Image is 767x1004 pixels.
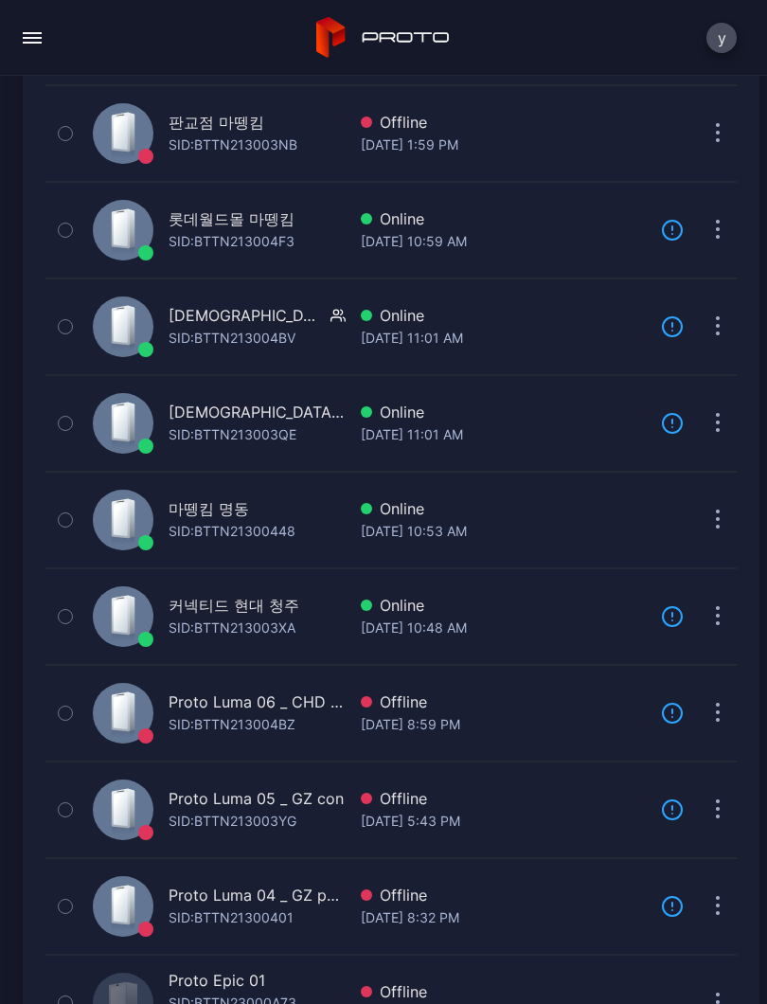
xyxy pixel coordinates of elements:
[361,207,646,230] div: Online
[169,401,346,423] div: [DEMOGRAPHIC_DATA] 마뗑킴 2번장비
[169,690,346,713] div: Proto Luma 06 _ CHD con
[361,401,646,423] div: Online
[169,969,265,992] div: Proto Epic 01
[169,134,297,156] div: SID: BTTN213003NB
[169,304,323,327] div: [DEMOGRAPHIC_DATA] 마뗑킴 1번장비
[361,884,646,906] div: Offline
[361,520,646,543] div: [DATE] 10:53 AM
[361,327,646,350] div: [DATE] 11:01 AM
[361,230,646,253] div: [DATE] 10:59 AM
[361,980,646,1003] div: Offline
[361,617,646,639] div: [DATE] 10:48 AM
[169,207,294,230] div: 롯데월드몰 마뗑킴
[361,594,646,617] div: Online
[169,906,294,929] div: SID: BTTN21300401
[361,134,646,156] div: [DATE] 1:59 PM
[361,690,646,713] div: Offline
[169,787,344,810] div: Proto Luma 05 _ GZ con
[169,111,264,134] div: 판교점 마뗑킴
[361,906,646,929] div: [DATE] 8:32 PM
[169,617,295,639] div: SID: BTTN213003XA
[361,111,646,134] div: Offline
[361,787,646,810] div: Offline
[361,810,646,833] div: [DATE] 5:43 PM
[169,520,295,543] div: SID: BTTN21300448
[361,713,646,736] div: [DATE] 8:59 PM
[169,594,299,617] div: 커넥티드 현대 청주
[169,423,296,446] div: SID: BTTN213003QE
[169,327,295,350] div: SID: BTTN213004BV
[706,23,737,53] button: y
[169,810,296,833] div: SID: BTTN213003YG
[169,230,294,253] div: SID: BTTN213004F3
[169,884,346,906] div: Proto Luma 04 _ GZ photo
[361,304,646,327] div: Online
[169,497,249,520] div: 마뗑킴 명동
[361,497,646,520] div: Online
[361,423,646,446] div: [DATE] 11:01 AM
[169,713,295,736] div: SID: BTTN213004BZ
